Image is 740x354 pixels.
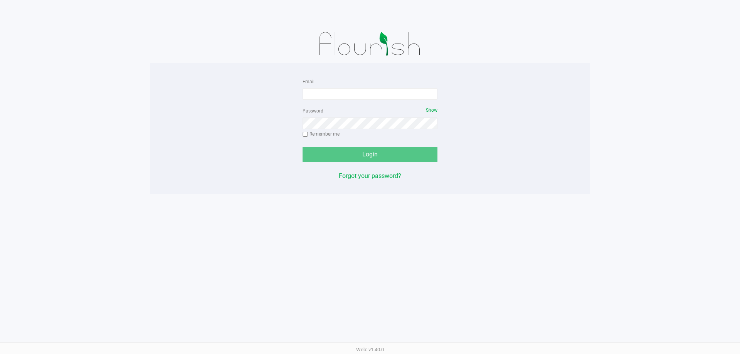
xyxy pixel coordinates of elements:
label: Remember me [303,131,340,138]
span: Show [426,107,437,113]
span: Web: v1.40.0 [356,347,384,352]
button: Forgot your password? [339,171,401,181]
label: Password [303,107,323,114]
label: Email [303,78,314,85]
input: Remember me [303,132,308,137]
